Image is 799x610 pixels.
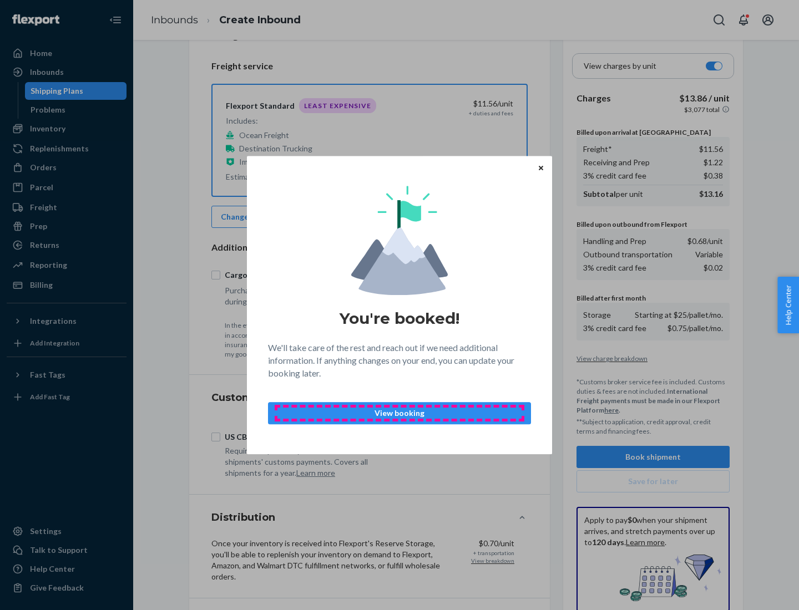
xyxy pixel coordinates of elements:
h1: You're booked! [340,308,459,328]
button: Close [535,161,547,174]
p: We'll take care of the rest and reach out if we need additional information. If anything changes ... [268,342,531,380]
p: View booking [277,408,522,419]
button: View booking [268,402,531,424]
img: svg+xml,%3Csvg%20viewBox%3D%220%200%20174%20197%22%20fill%3D%22none%22%20xmlns%3D%22http%3A%2F%2F... [351,186,448,295]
